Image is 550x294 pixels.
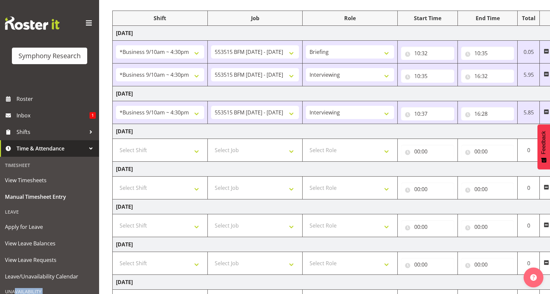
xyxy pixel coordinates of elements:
[17,144,86,153] span: Time & Attendance
[461,220,514,233] input: Click to select...
[5,17,59,30] img: Rosterit website logo
[401,220,454,233] input: Click to select...
[461,69,514,83] input: Click to select...
[5,272,94,281] span: Leave/Unavailability Calendar
[518,214,540,237] td: 0
[18,51,81,61] div: Symphony Research
[2,219,97,235] a: Apply for Leave
[530,274,537,281] img: help-xxl-2.png
[5,192,94,202] span: Manual Timesheet Entry
[2,268,97,285] a: Leave/Unavailability Calendar
[5,175,94,185] span: View Timesheets
[17,94,96,104] span: Roster
[461,145,514,158] input: Click to select...
[2,235,97,252] a: View Leave Balances
[401,14,454,22] div: Start Time
[401,145,454,158] input: Click to select...
[541,131,547,154] span: Feedback
[461,107,514,120] input: Click to select...
[5,238,94,248] span: View Leave Balances
[461,14,514,22] div: End Time
[116,14,204,22] div: Shift
[518,41,540,63] td: 0.05
[518,101,540,124] td: 5.85
[401,107,454,120] input: Click to select...
[401,47,454,60] input: Click to select...
[17,127,86,137] span: Shifts
[5,255,94,265] span: View Leave Requests
[2,189,97,205] a: Manual Timesheet Entry
[461,47,514,60] input: Click to select...
[518,177,540,199] td: 0
[306,14,394,22] div: Role
[401,69,454,83] input: Click to select...
[90,112,96,119] span: 1
[537,124,550,169] button: Feedback - Show survey
[2,172,97,189] a: View Timesheets
[211,14,299,22] div: Job
[401,258,454,271] input: Click to select...
[2,205,97,219] div: Leave
[521,14,536,22] div: Total
[518,63,540,86] td: 5.95
[461,258,514,271] input: Click to select...
[2,252,97,268] a: View Leave Requests
[5,222,94,232] span: Apply for Leave
[518,139,540,162] td: 0
[518,252,540,275] td: 0
[461,183,514,196] input: Click to select...
[401,183,454,196] input: Click to select...
[17,110,90,120] span: Inbox
[2,158,97,172] div: Timesheet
